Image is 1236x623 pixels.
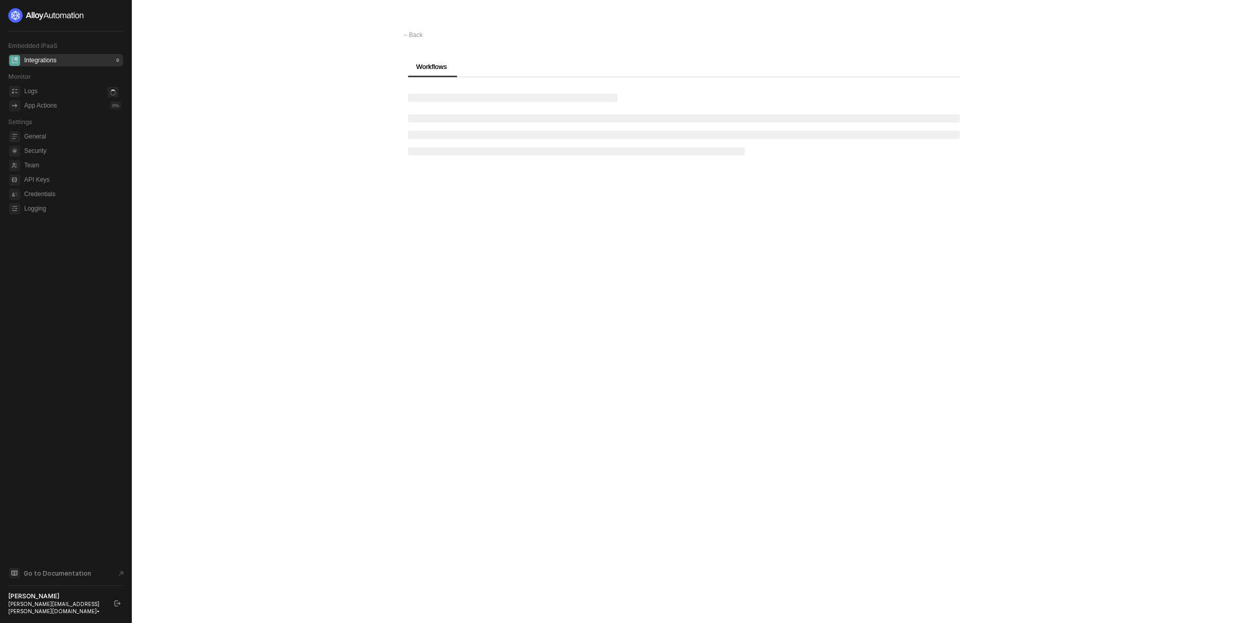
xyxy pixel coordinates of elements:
[24,174,121,186] span: API Keys
[8,600,105,615] div: [PERSON_NAME][EMAIL_ADDRESS][PERSON_NAME][DOMAIN_NAME] •
[24,569,91,578] span: Go to Documentation
[8,42,58,49] span: Embedded iPaaS
[9,100,20,111] span: icon-app-actions
[9,568,20,578] span: documentation
[8,8,84,23] img: logo
[8,73,31,80] span: Monitor
[8,592,105,600] div: [PERSON_NAME]
[9,86,20,97] span: icon-logs
[416,63,447,71] span: Workflows
[24,130,121,143] span: General
[24,87,38,96] div: Logs
[9,131,20,142] span: general
[8,118,32,126] span: Settings
[403,31,423,40] div: Back
[110,101,121,110] div: 0 %
[24,188,121,200] span: Credentials
[24,101,57,110] div: App Actions
[8,8,123,23] a: logo
[24,145,121,157] span: Security
[403,31,409,39] span: ←
[116,568,126,579] span: document-arrow
[24,159,121,171] span: Team
[24,56,57,65] div: Integrations
[9,146,20,157] span: security
[24,202,121,215] span: Logging
[114,56,121,64] div: 0
[9,175,20,185] span: api-key
[9,160,20,171] span: team
[9,55,20,66] span: integrations
[9,203,20,214] span: logging
[9,189,20,200] span: credentials
[114,600,121,607] span: logout
[8,567,124,579] a: Knowledge Base
[108,87,118,98] span: icon-loader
